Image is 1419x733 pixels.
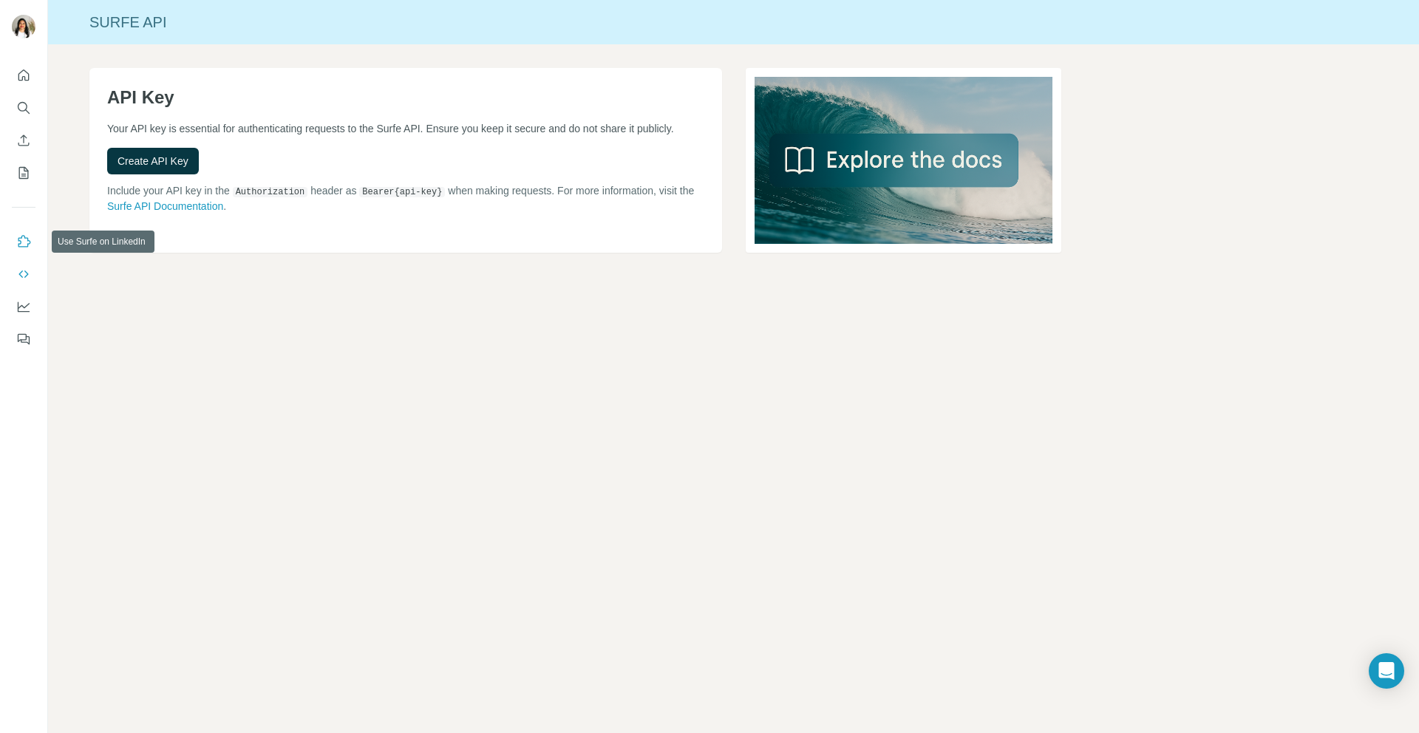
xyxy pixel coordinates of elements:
[107,200,223,212] a: Surfe API Documentation
[107,148,199,174] button: Create API Key
[12,228,35,255] button: Use Surfe on LinkedIn
[12,261,35,287] button: Use Surfe API
[12,293,35,320] button: Dashboard
[12,326,35,352] button: Feedback
[107,183,704,214] p: Include your API key in the header as when making requests. For more information, visit the .
[12,62,35,89] button: Quick start
[1369,653,1404,689] div: Open Intercom Messenger
[12,15,35,38] img: Avatar
[107,121,704,136] p: Your API key is essential for authenticating requests to the Surfe API. Ensure you keep it secure...
[118,154,188,168] span: Create API Key
[359,187,445,197] code: Bearer {api-key}
[12,160,35,186] button: My lists
[107,86,704,109] h1: API Key
[48,12,1419,33] div: Surfe API
[12,127,35,154] button: Enrich CSV
[233,187,308,197] code: Authorization
[12,95,35,121] button: Search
